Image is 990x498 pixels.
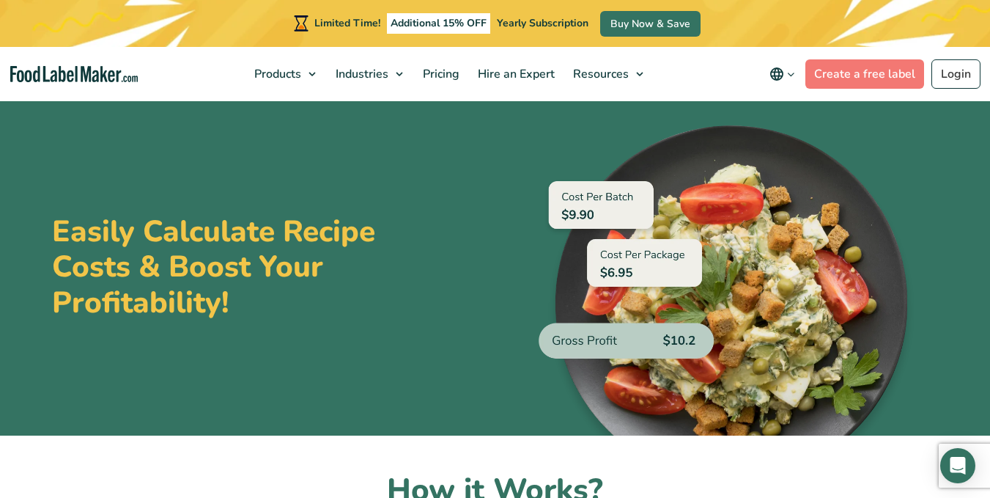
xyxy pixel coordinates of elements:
span: Limited Time! [314,16,380,30]
span: Products [250,66,303,82]
span: Industries [331,66,390,82]
h1: Easily Calculate Recipe Costs & Boost Your Profitability! [52,214,404,321]
a: Resources [564,47,651,101]
span: Pricing [418,66,461,82]
span: Hire an Expert [473,66,556,82]
span: Yearly Subscription [497,16,588,30]
a: Hire an Expert [469,47,561,101]
a: Login [931,59,980,89]
span: Additional 15% OFF [387,13,490,34]
div: Open Intercom Messenger [940,448,975,483]
a: Buy Now & Save [600,11,701,37]
a: Pricing [414,47,465,101]
span: Resources [569,66,630,82]
a: Industries [327,47,410,101]
a: Products [245,47,323,101]
a: Create a free label [805,59,924,89]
